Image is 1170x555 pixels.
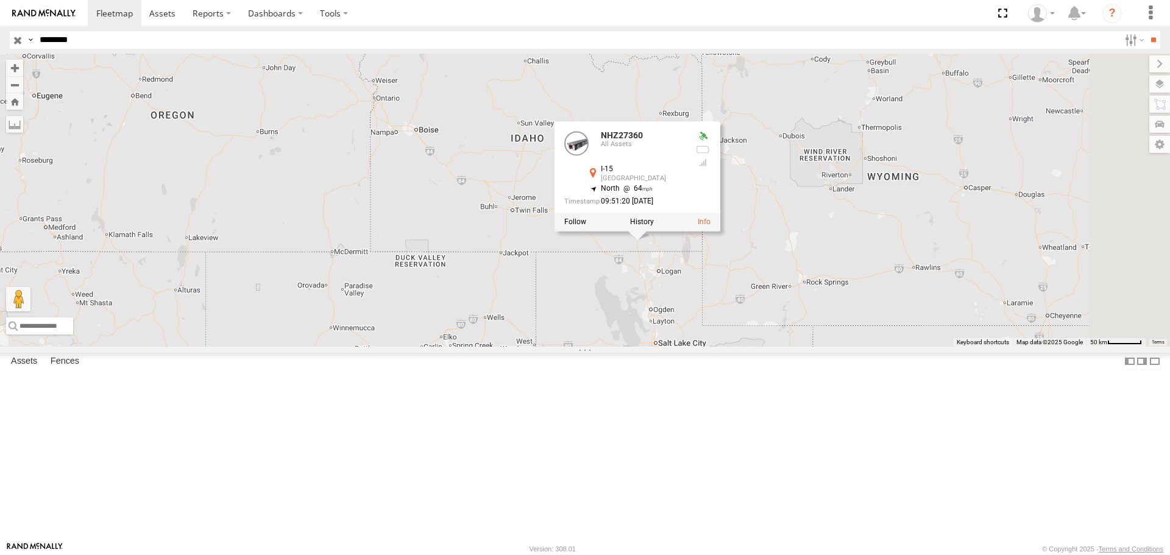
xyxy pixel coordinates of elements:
span: North [601,184,620,193]
div: Last Event GSM Signal Strength [696,158,711,168]
button: Zoom out [6,76,23,93]
label: Search Filter Options [1120,31,1146,49]
a: View Asset Details [698,218,711,227]
label: Map Settings [1149,136,1170,153]
a: View Asset Details [564,132,589,156]
div: No battery health information received from this device. [696,145,711,155]
button: Map Scale: 50 km per 53 pixels [1087,338,1146,347]
button: Zoom in [6,60,23,76]
label: Realtime tracking of Asset [564,218,586,227]
div: Zulema McIntosch [1024,4,1059,23]
i: ? [1102,4,1122,23]
div: [GEOGRAPHIC_DATA] [601,175,686,182]
div: © Copyright 2025 - [1042,545,1163,553]
a: Terms (opens in new tab) [1152,339,1165,344]
div: Date/time of location update [564,198,686,206]
div: I-15 [601,166,686,174]
img: rand-logo.svg [12,9,76,18]
a: NHZ27360 [601,131,643,141]
span: Map data ©2025 Google [1016,339,1083,345]
button: Zoom Home [6,93,23,110]
label: Assets [5,353,43,370]
div: Valid GPS Fix [696,132,711,141]
div: All Assets [601,141,686,149]
a: Visit our Website [7,543,63,555]
button: Keyboard shortcuts [957,338,1009,347]
label: Dock Summary Table to the Right [1136,353,1148,370]
label: Hide Summary Table [1149,353,1161,370]
label: Measure [6,116,23,133]
label: Fences [44,353,85,370]
label: Dock Summary Table to the Left [1124,353,1136,370]
a: Terms and Conditions [1099,545,1163,553]
span: 64 [620,184,653,193]
button: Drag Pegman onto the map to open Street View [6,287,30,311]
div: Version: 308.01 [530,545,576,553]
span: 50 km [1090,339,1107,345]
label: Search Query [26,31,35,49]
label: View Asset History [630,218,654,227]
